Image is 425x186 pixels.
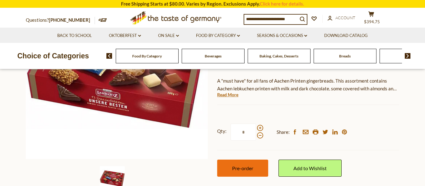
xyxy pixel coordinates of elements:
[278,160,342,177] a: Add to Wishlist
[106,53,112,59] img: previous arrow
[277,128,290,136] span: Share:
[335,15,355,20] span: Account
[405,53,411,59] img: next arrow
[158,32,179,39] a: On Sale
[328,15,355,21] a: Account
[232,165,253,171] span: Pre-order
[196,32,240,39] a: Food By Category
[217,160,268,177] button: Pre-order
[362,11,381,27] button: $394.75
[26,16,95,24] p: Questions?
[231,124,256,141] input: Qty:
[109,32,141,39] a: Oktoberfest
[339,54,351,58] a: Breads
[217,92,238,98] a: Read More
[217,127,227,135] strong: Qty:
[324,32,368,39] a: Download Catalog
[49,17,90,23] a: [PHONE_NUMBER]
[260,1,304,7] a: Click here for details.
[205,54,222,58] a: Beverages
[217,77,399,93] p: A "must have" for all fans of Aachen Printen gingerbreads. This assortment contains Aachen lebkuc...
[132,54,162,58] a: Food By Category
[57,32,92,39] a: Back to School
[364,19,380,24] span: $394.75
[257,32,307,39] a: Seasons & Occasions
[259,54,298,58] a: Baking, Cakes, Desserts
